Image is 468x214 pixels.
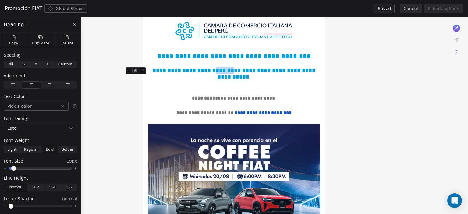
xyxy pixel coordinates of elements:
span: Bolder [62,147,73,152]
span: Spacing [4,52,21,58]
span: Alignment [4,73,26,79]
button: Cancel [400,4,421,13]
span: normal [62,196,77,202]
span: 19px [66,158,77,164]
span: S [23,61,25,67]
button: Pick a color [4,102,69,111]
span: 1.6 [66,184,72,190]
span: Custom [58,61,73,67]
span: Nil [8,61,13,67]
span: Line Height [4,175,28,181]
span: L [47,61,49,67]
div: Open Intercom Messenger [447,193,462,208]
span: Light [7,147,16,152]
span: 1.2 [33,184,39,190]
span: Font Family [4,115,28,121]
span: M [34,61,37,67]
span: Font Weight [4,137,29,143]
span: Lato [7,125,16,131]
span: Heading 1 [4,21,29,28]
span: Letter Spacing [4,196,35,202]
button: Saved [374,4,395,13]
span: Text Color [4,93,25,100]
button: Global Styles [44,4,87,13]
button: Schedule/Send [424,4,463,13]
span: Promoción FIAT [5,5,42,12]
span: 1.4 [50,184,55,190]
span: Delete [62,41,74,46]
span: Regular [24,147,38,152]
span: Duplicate [32,41,49,46]
span: Font Size [4,158,23,164]
span: Copy [9,41,18,46]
